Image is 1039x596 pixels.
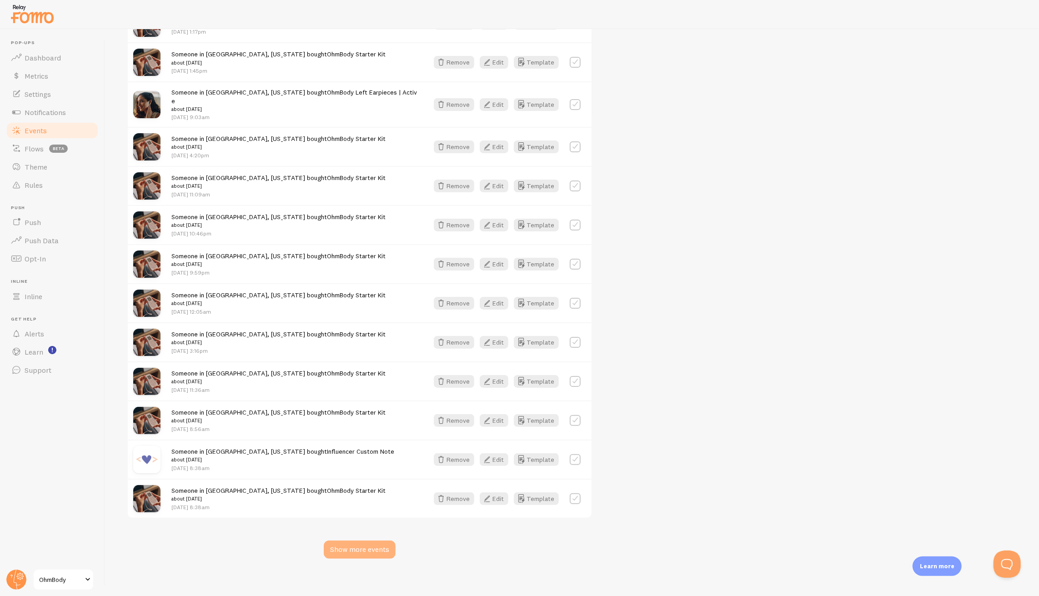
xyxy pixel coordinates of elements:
button: Edit [480,375,508,388]
span: Someone in [GEOGRAPHIC_DATA], [US_STATE] bought [171,330,386,347]
button: Edit [480,453,508,466]
button: Remove [434,98,474,111]
button: Template [514,297,559,310]
a: OhmBody Left Earpieces | Active [171,88,417,105]
span: Someone in [GEOGRAPHIC_DATA], [US_STATE] bought [171,213,386,230]
a: Support [5,361,99,379]
a: Edit [480,336,514,349]
small: about [DATE] [171,377,386,386]
a: Metrics [5,67,99,85]
p: [DATE] 3:16pm [171,347,386,355]
span: OhmBody [39,574,82,585]
button: Remove [434,492,474,505]
img: DSCF6065_18_web2_small.jpg [133,211,161,239]
small: about [DATE] [171,143,386,151]
button: Remove [434,258,474,270]
a: Learn [5,343,99,361]
button: Template [514,492,559,505]
button: Edit [480,336,508,349]
button: Edit [480,492,508,505]
span: Opt-In [25,254,46,263]
a: Template [514,336,559,349]
a: OhmBody Starter Kit [327,50,386,58]
a: Template [514,98,559,111]
button: Remove [434,180,474,192]
button: Remove [434,56,474,69]
span: Push [25,218,41,227]
a: Edit [480,492,514,505]
p: [DATE] 10:46pm [171,230,386,237]
p: [DATE] 4:20pm [171,151,386,159]
span: Theme [25,162,47,171]
span: Events [25,126,47,135]
a: OhmBody Starter Kit [327,213,386,221]
a: Push [5,213,99,231]
img: code.jpg [133,446,161,473]
a: Edit [480,219,514,231]
button: Edit [480,180,508,192]
a: Template [514,375,559,388]
span: Someone in [GEOGRAPHIC_DATA], [US_STATE] bought [171,252,386,269]
p: [DATE] 11:09am [171,190,386,198]
a: Edit [480,414,514,427]
small: about [DATE] [171,338,386,346]
span: Someone in [GEOGRAPHIC_DATA], [US_STATE] bought [171,135,386,151]
button: Template [514,258,559,270]
button: Edit [480,140,508,153]
div: Learn more [913,556,962,576]
a: OhmBody Starter Kit [327,135,386,143]
a: OhmBody Starter Kit [327,252,386,260]
p: [DATE] 8:38am [171,503,386,511]
span: Someone in [GEOGRAPHIC_DATA], [US_STATE] bought [171,50,386,67]
a: Flows beta [5,140,99,158]
img: web_earpiece_prd_pic_small.jpg [133,91,161,118]
a: Edit [480,258,514,270]
a: Edit [480,297,514,310]
span: Get Help [11,316,99,322]
a: OhmBody Starter Kit [327,174,386,182]
button: Template [514,56,559,69]
img: DSCF6065_18_web2_small.jpg [133,133,161,160]
p: [DATE] 11:36am [171,386,386,394]
span: Dashboard [25,53,61,62]
button: Template [514,180,559,192]
a: Settings [5,85,99,103]
span: Rules [25,180,43,190]
button: Template [514,140,559,153]
img: DSCF6065_18_web2_small.jpg [133,329,161,356]
span: beta [49,145,68,153]
span: Someone in [GEOGRAPHIC_DATA], [US_STATE] bought [171,88,417,114]
img: DSCF6065_18_web2_small.jpg [133,485,161,512]
p: [DATE] 9:03am [171,113,417,121]
span: Support [25,366,51,375]
span: Someone in [GEOGRAPHIC_DATA], [US_STATE] bought [171,291,386,308]
a: OhmBody Starter Kit [327,330,386,338]
span: Metrics [25,71,48,80]
button: Edit [480,297,508,310]
span: Push Data [25,236,59,245]
div: Show more events [324,541,396,559]
button: Remove [434,219,474,231]
p: [DATE] 9:59pm [171,269,386,276]
a: OhmBody Starter Kit [327,408,386,416]
span: Settings [25,90,51,99]
span: Learn [25,347,43,356]
a: Opt-In [5,250,99,268]
iframe: Help Scout Beacon - Open [994,551,1021,578]
a: Edit [480,140,514,153]
small: about [DATE] [171,456,394,464]
a: OhmBody Starter Kit [327,291,386,299]
svg: <p>Watch New Feature Tutorials!</p> [48,346,56,354]
span: Pop-ups [11,40,99,46]
button: Template [514,219,559,231]
a: Edit [480,56,514,69]
small: about [DATE] [171,221,386,229]
a: Template [514,453,559,466]
small: about [DATE] [171,495,386,503]
a: Template [514,414,559,427]
a: Influencer Custom Note [327,447,394,456]
a: Theme [5,158,99,176]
